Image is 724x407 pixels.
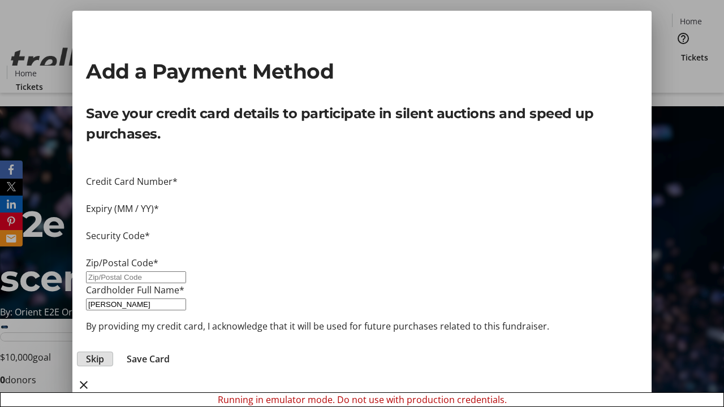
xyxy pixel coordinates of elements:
button: close [72,374,95,396]
input: Card Holder Name [86,298,186,310]
p: Save your credit card details to participate in silent auctions and speed up purchases. [86,103,638,144]
iframe: Secure card number input frame [86,188,638,202]
button: Save Card [118,352,179,366]
iframe: Secure CVC input frame [86,243,638,256]
label: Expiry (MM / YY)* [86,202,159,215]
label: Credit Card Number* [86,175,178,188]
span: Save Card [127,352,170,366]
iframe: Secure expiration date input frame [86,215,638,229]
input: Zip/Postal Code [86,271,186,283]
p: By providing my credit card, I acknowledge that it will be used for future purchases related to t... [86,319,638,333]
label: Zip/Postal Code* [86,257,158,269]
button: Skip [77,352,113,366]
label: Cardholder Full Name* [86,284,184,296]
span: Skip [86,352,104,366]
label: Security Code* [86,230,150,242]
h2: Add a Payment Method [86,56,638,86]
